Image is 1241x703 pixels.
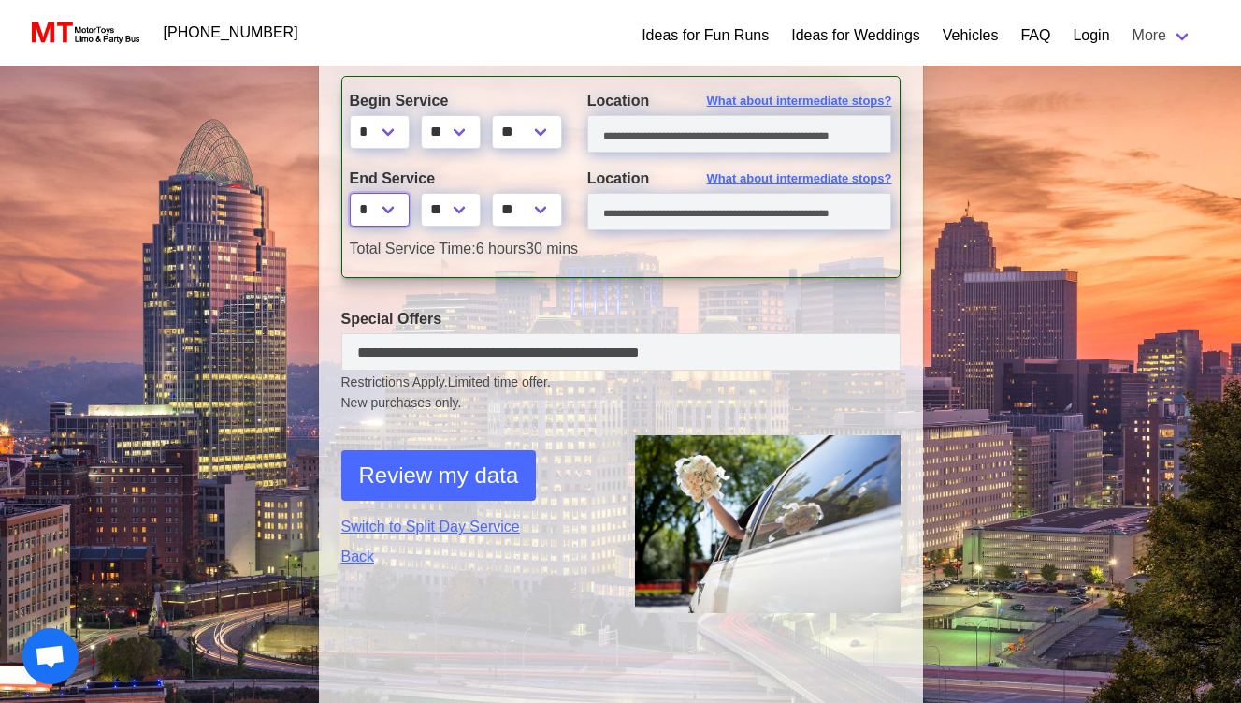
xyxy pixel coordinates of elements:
span: Location [587,93,650,109]
label: Begin Service [350,90,559,112]
a: Back [341,546,607,568]
small: Restrictions Apply. [341,374,901,413]
a: More [1121,17,1204,54]
a: Switch to Split Day Service [341,516,607,538]
button: Review my data [341,450,537,501]
div: 6 hours [336,238,906,260]
span: Location [587,170,650,186]
span: Limited time offer. [448,373,551,392]
img: MotorToys Logo [26,20,141,46]
a: Ideas for Fun Runs [642,24,769,47]
a: FAQ [1020,24,1050,47]
a: [PHONE_NUMBER] [152,14,310,51]
a: Vehicles [943,24,999,47]
div: Open chat [22,628,79,684]
label: Special Offers [341,308,901,330]
a: Ideas for Weddings [791,24,920,47]
span: New purchases only. [341,393,901,413]
img: 1.png [635,435,901,612]
a: Login [1073,24,1109,47]
span: Total Service Time: [350,241,476,256]
span: What about intermediate stops? [707,92,892,110]
span: 30 mins [526,241,578,256]
span: What about intermediate stops? [707,169,892,188]
span: Review my data [359,459,519,492]
label: End Service [350,168,559,190]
